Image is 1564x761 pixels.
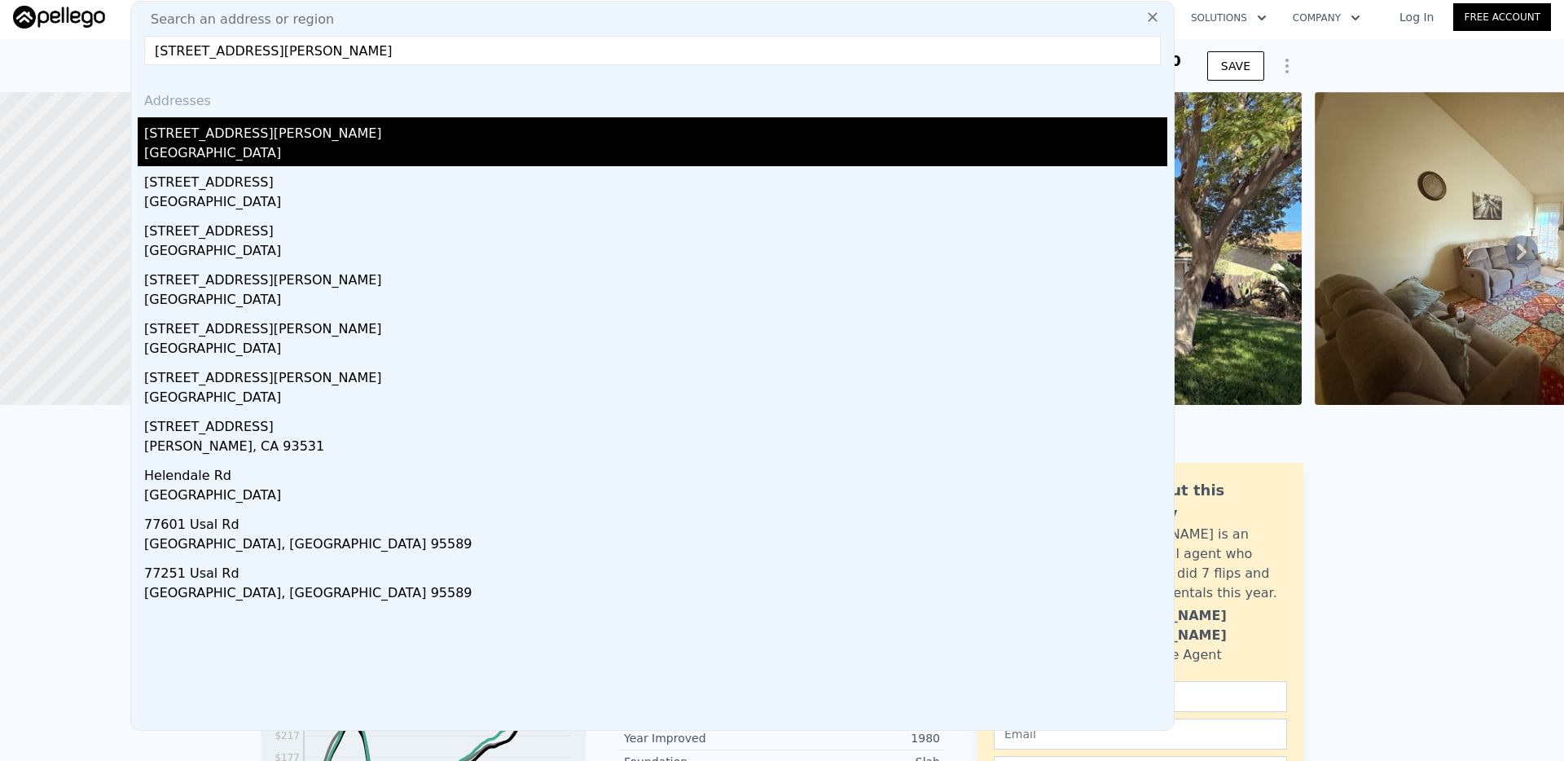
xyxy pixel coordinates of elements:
[144,215,1167,241] div: [STREET_ADDRESS]
[1271,50,1303,82] button: Show Options
[994,719,1287,750] input: Email
[144,166,1167,192] div: [STREET_ADDRESS]
[144,388,1167,411] div: [GEOGRAPHIC_DATA]
[1105,479,1287,525] div: Ask about this property
[144,339,1167,362] div: [GEOGRAPHIC_DATA]
[144,486,1167,508] div: [GEOGRAPHIC_DATA]
[1380,9,1453,25] a: Log In
[275,730,300,741] tspan: $217
[1105,525,1287,603] div: [PERSON_NAME] is an active local agent who personally did 7 flips and bought 3 rentals this year.
[144,36,1161,65] input: Enter an address, city, region, neighborhood or zip code
[144,192,1167,215] div: [GEOGRAPHIC_DATA]
[144,362,1167,388] div: [STREET_ADDRESS][PERSON_NAME]
[138,10,334,29] span: Search an address or region
[1453,3,1551,31] a: Free Account
[1207,51,1264,81] button: SAVE
[144,460,1167,486] div: Helendale Rd
[144,437,1167,460] div: [PERSON_NAME], CA 93531
[144,583,1167,606] div: [GEOGRAPHIC_DATA], [GEOGRAPHIC_DATA] 95589
[144,411,1167,437] div: [STREET_ADDRESS]
[144,508,1167,534] div: 77601 Usal Rd
[144,290,1167,313] div: [GEOGRAPHIC_DATA]
[1280,3,1373,33] button: Company
[144,557,1167,583] div: 77251 Usal Rd
[782,730,940,746] div: 1980
[1105,606,1287,645] div: [PERSON_NAME] [PERSON_NAME]
[144,264,1167,290] div: [STREET_ADDRESS][PERSON_NAME]
[144,117,1167,143] div: [STREET_ADDRESS][PERSON_NAME]
[144,143,1167,166] div: [GEOGRAPHIC_DATA]
[13,6,105,29] img: Pellego
[1178,3,1280,33] button: Solutions
[138,78,1167,117] div: Addresses
[624,730,782,746] div: Year Improved
[144,313,1167,339] div: [STREET_ADDRESS][PERSON_NAME]
[144,534,1167,557] div: [GEOGRAPHIC_DATA], [GEOGRAPHIC_DATA] 95589
[144,241,1167,264] div: [GEOGRAPHIC_DATA]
